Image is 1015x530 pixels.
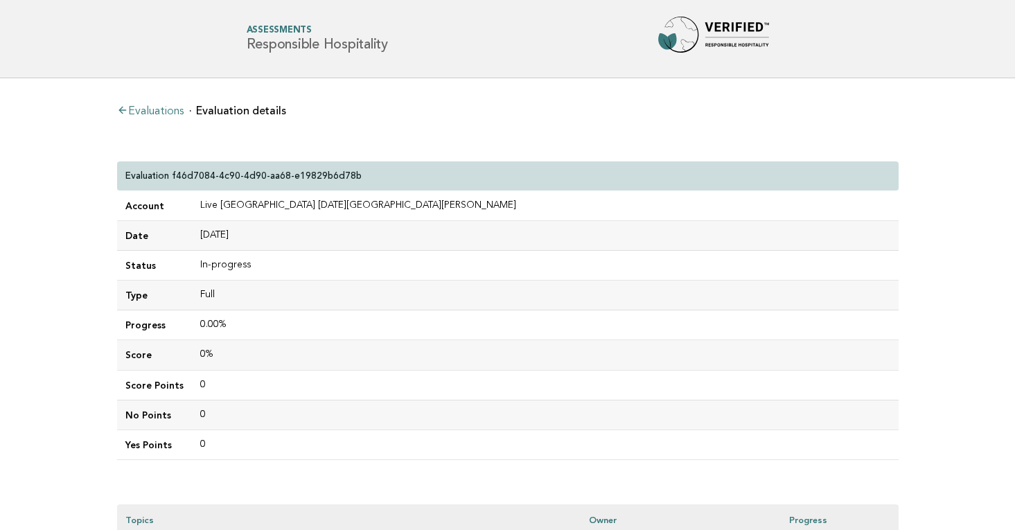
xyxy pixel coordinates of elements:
[658,17,769,61] img: Forbes Travel Guide
[117,340,192,370] td: Score
[117,370,192,400] td: Score Points
[125,170,362,182] p: Evaluation f46d7084-4c90-4d90-aa68-e19829b6d78b
[192,221,899,251] td: [DATE]
[192,281,899,310] td: Full
[117,281,192,310] td: Type
[117,310,192,340] td: Progress
[192,191,899,221] td: Live [GEOGRAPHIC_DATA] [DATE][GEOGRAPHIC_DATA][PERSON_NAME]
[192,251,899,281] td: In-progress
[192,370,899,400] td: 0
[192,340,899,370] td: 0%
[117,400,192,430] td: No Points
[117,221,192,251] td: Date
[192,430,899,459] td: 0
[117,191,192,221] td: Account
[117,106,184,117] a: Evaluations
[189,105,286,116] li: Evaluation details
[117,430,192,459] td: Yes Points
[247,26,388,52] h1: Responsible Hospitality
[117,251,192,281] td: Status
[192,400,899,430] td: 0
[192,310,899,340] td: 0.00%
[247,26,388,35] span: Assessments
